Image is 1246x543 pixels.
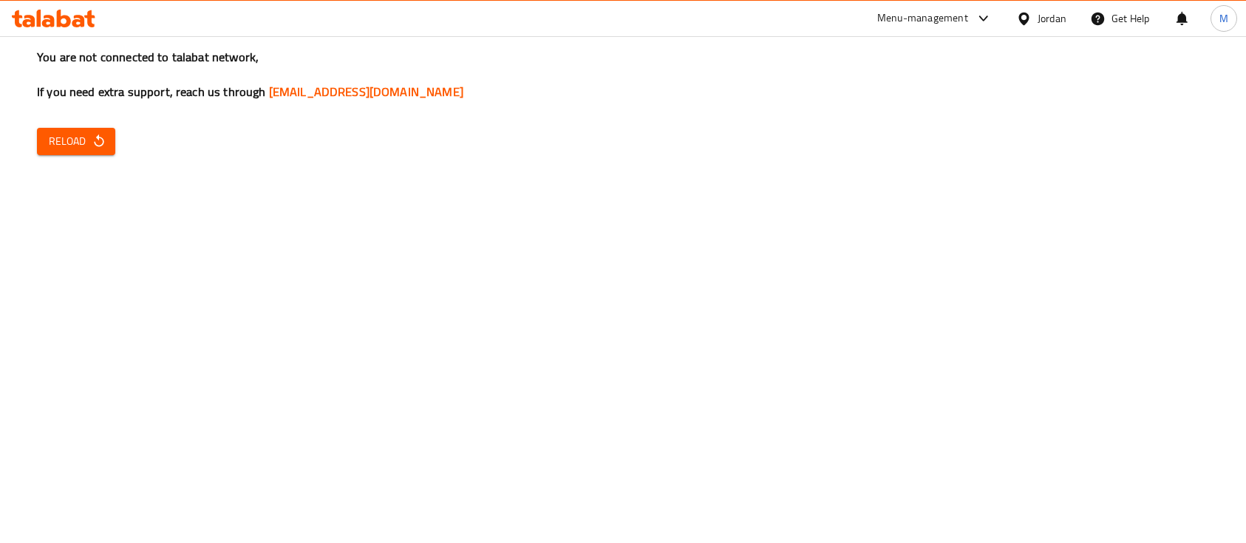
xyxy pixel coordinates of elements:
[1219,10,1228,27] span: M
[1038,10,1066,27] div: Jordan
[37,128,115,155] button: Reload
[877,10,968,27] div: Menu-management
[269,81,463,103] a: [EMAIL_ADDRESS][DOMAIN_NAME]
[37,49,1209,100] h3: You are not connected to talabat network, If you need extra support, reach us through
[49,132,103,151] span: Reload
